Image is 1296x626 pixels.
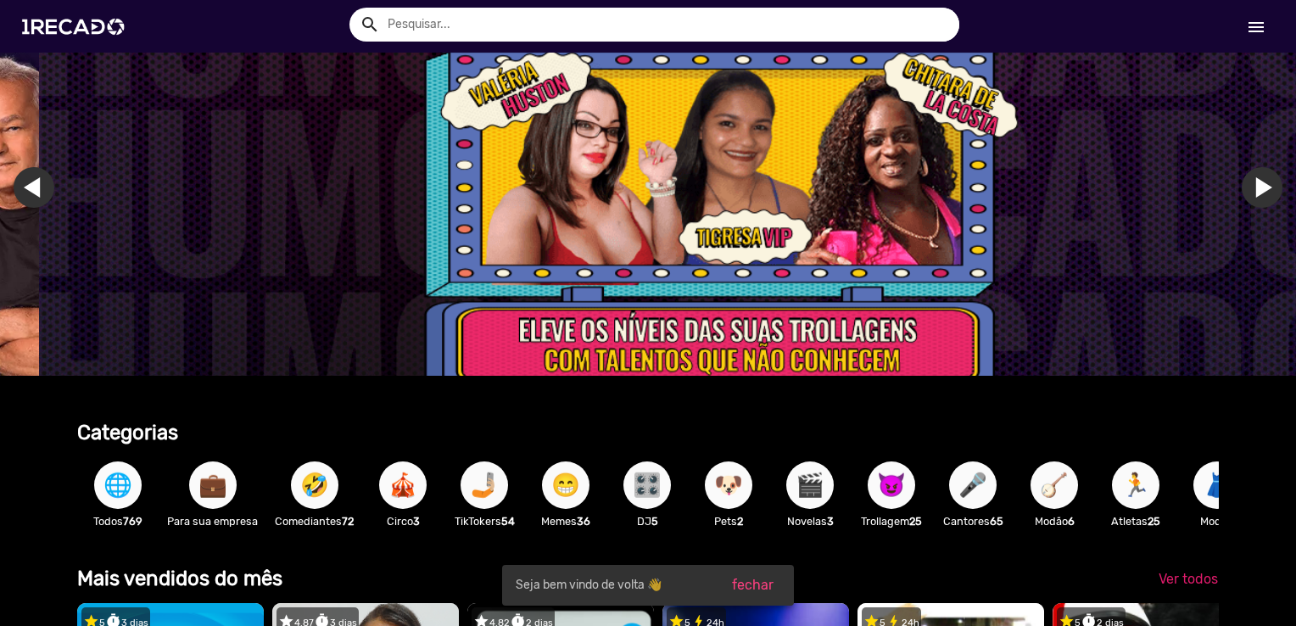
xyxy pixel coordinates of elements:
[796,461,824,509] span: 🎬
[123,515,142,528] b: 769
[1040,461,1069,509] span: 🪕
[718,570,787,601] button: fechar
[877,461,906,509] span: 😈
[732,577,774,593] span: fechar
[275,513,354,529] p: Comediantes
[1193,461,1241,509] button: 👗
[859,513,924,529] p: Trollagem
[941,513,1005,529] p: Cantores
[705,461,752,509] button: 🐶
[1103,513,1168,529] p: Atletas
[360,14,380,35] mat-icon: Example home icon
[1121,461,1150,509] span: 🏃
[1022,513,1087,529] p: Modão
[77,421,178,444] b: Categorias
[1185,513,1249,529] p: Moda
[533,513,598,529] p: Memes
[291,461,338,509] button: 🤣
[615,513,679,529] p: DJ
[1148,515,1160,528] b: 25
[651,515,658,528] b: 5
[827,515,834,528] b: 3
[300,461,329,509] span: 🤣
[77,567,282,590] b: Mais vendidos do mês
[388,461,417,509] span: 🎪
[577,515,590,528] b: 36
[342,515,354,528] b: 72
[949,461,997,509] button: 🎤
[786,461,834,509] button: 🎬
[551,461,580,509] span: 😁
[379,461,427,509] button: 🎪
[714,461,743,509] span: 🐶
[452,513,517,529] p: TikTokers
[1159,571,1218,587] span: Ver todos
[1068,515,1075,528] b: 6
[354,8,383,38] button: Example home icon
[696,513,761,529] p: Pets
[371,513,435,529] p: Circo
[413,515,420,528] b: 3
[868,461,915,509] button: 😈
[189,461,237,509] button: 💼
[633,461,662,509] span: 🎛️
[167,513,258,529] p: Para sua empresa
[990,515,1003,528] b: 65
[470,461,499,509] span: 🤳🏼
[516,577,662,594] span: Seja bem vindo de volta 👋
[623,461,671,509] button: 🎛️
[1031,461,1078,509] button: 🪕
[375,8,959,42] input: Pesquisar...
[94,461,142,509] button: 🌐
[737,515,743,528] b: 2
[778,513,842,529] p: Novelas
[103,461,132,509] span: 🌐
[542,461,589,509] button: 😁
[1112,461,1159,509] button: 🏃
[501,515,515,528] b: 54
[1246,17,1266,37] mat-icon: Início
[53,167,93,208] a: Ir para o slide anterior
[909,515,922,528] b: 25
[1203,461,1232,509] span: 👗
[198,461,227,509] span: 💼
[958,461,987,509] span: 🎤
[461,461,508,509] button: 🤳🏼
[86,513,150,529] p: Todos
